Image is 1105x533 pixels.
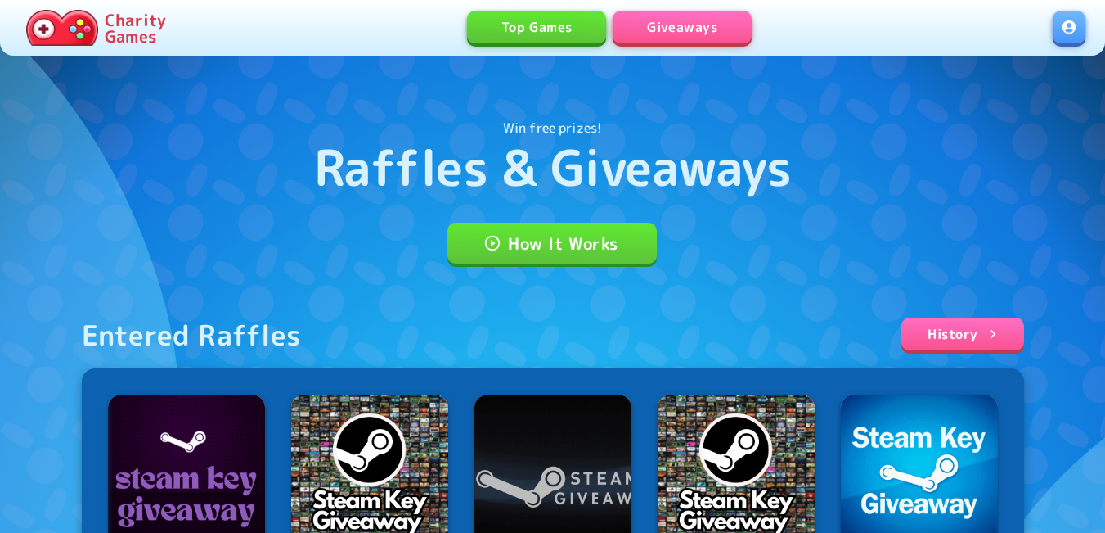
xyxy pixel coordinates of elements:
img: Charity.Games [26,10,98,46]
a: Top Games [467,11,606,43]
a: How It Works [447,223,657,264]
a: Giveaways [613,11,752,43]
p: Win free prizes! [503,118,602,138]
p: Charity Games [105,11,166,44]
a: History [901,318,1023,350]
h1: Raffles & Giveaways [314,138,792,196]
div: Entered Raffles [82,318,302,352]
a: Charity Games [20,7,173,49]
